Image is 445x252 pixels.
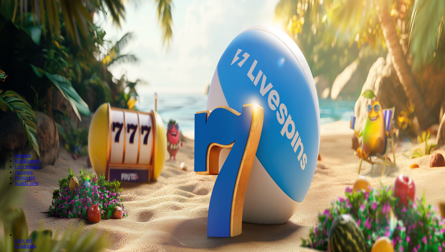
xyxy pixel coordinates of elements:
[15,181,38,186] a: Kaikki pelit
[15,238,32,243] span: Liity nyt
[15,243,36,249] a: Gates of Olympus Super Scatter
[2,142,443,198] header: Lobby
[15,153,31,158] a: Suositut
[15,164,39,169] a: Live Kasino
[15,175,35,180] a: Pöytäpelit
[2,142,443,186] nav: Lobby
[15,158,40,164] a: Kolikkopelit
[15,238,32,243] a: Gates of Olympus Super Scatter
[15,169,33,175] a: Jackpotit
